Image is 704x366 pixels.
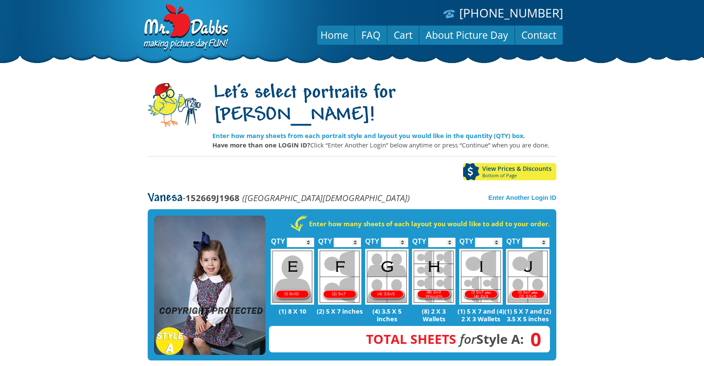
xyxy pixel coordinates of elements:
label: QTY [507,228,521,249]
span: Bottom of Page [482,173,556,178]
label: QTY [271,228,285,249]
a: Cart [387,25,419,45]
label: QTY [318,228,332,249]
p: (4) 3.5 X 5 inches [363,307,410,323]
img: I [459,249,503,305]
a: About Picture Day [419,25,515,45]
a: Home [314,25,355,45]
label: QTY [365,228,379,249]
h1: Let's select portraits for [PERSON_NAME]! [212,82,556,127]
img: camera-mascot [148,83,201,127]
img: Dabbs Company [141,4,229,52]
a: Enter Another Login ID [488,194,556,201]
p: Click “Enter Another Login” below anytime or press “Continue” when you are done. [212,140,556,150]
strong: Enter how many sheets from each portrait style and layout you would like in the quantity (QTY) box. [212,131,525,140]
a: FAQ [355,25,387,45]
p: (1) 5 X 7 and (4) 2 X 3 Wallets [457,307,504,323]
strong: 152669J1968 [186,192,240,204]
p: (8) 2 X 3 Wallets [410,307,458,323]
img: E [271,249,314,305]
span: Vanesa [148,191,183,205]
strong: Style A: [366,330,524,348]
a: View Prices & DiscountsBottom of Page [463,163,556,180]
img: STYLE A [154,216,266,355]
a: [PHONE_NUMBER] [459,5,563,21]
label: QTY [412,228,426,249]
span: Total Sheets [366,330,456,348]
img: H [412,249,455,305]
p: (1) 8 X 10 [269,307,316,315]
img: G [365,249,409,305]
label: QTY [459,228,473,249]
img: J [506,249,549,305]
p: (2) 5 X 7 inches [316,307,363,315]
span: 0 [524,334,541,344]
p: - [148,193,410,203]
em: for [460,330,476,348]
a: Contact [515,25,563,45]
strong: Enter how many sheets of each layout you would like to add to your order. [309,219,550,228]
p: (1) 5 X 7 and (2) 3.5 X 5 inches [504,307,552,323]
img: F [318,249,361,305]
strong: Have more than one LOGIN ID? [212,141,310,149]
em: ([GEOGRAPHIC_DATA][DEMOGRAPHIC_DATA]) [242,192,410,204]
